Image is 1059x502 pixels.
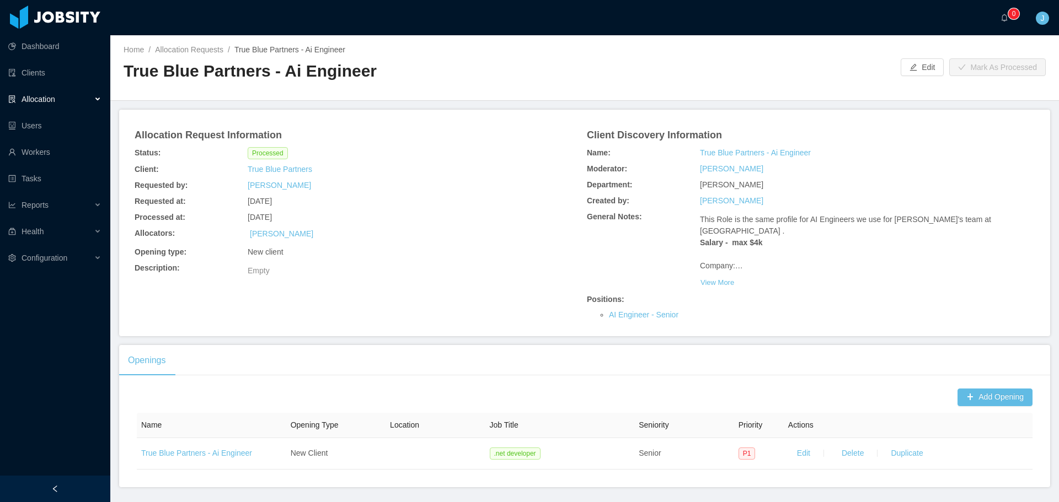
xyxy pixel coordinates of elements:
[135,196,186,207] b: Requested at:
[248,212,272,223] span: [DATE]
[228,45,230,54] span: /
[8,228,16,235] i: icon: medicine-box
[587,195,629,207] b: Created by:
[490,420,518,429] span: Job Title
[587,211,642,223] b: General Notes:
[609,310,678,319] span: AI Engineer - Senior
[135,180,188,191] b: Requested by:
[155,45,223,54] a: Allocation Requests
[135,164,159,175] b: Client:
[8,254,16,262] i: icon: setting
[8,141,101,163] a: icon: userWorkers
[135,128,282,143] article: Allocation Request Information
[833,445,873,462] button: Delete
[8,95,16,103] i: icon: solution
[234,45,345,54] span: True Blue Partners - Ai Engineer
[700,195,763,207] a: [PERSON_NAME]
[587,179,632,191] b: Department:
[141,420,162,429] span: Name
[788,445,819,462] button: Edit
[148,45,151,54] span: /
[135,228,175,239] b: Allocators:
[124,45,144,54] a: Home
[700,147,811,159] a: True Blue Partners - Ai Engineer
[141,449,252,457] a: True Blue Partners - Ai Engineer
[958,388,1033,406] button: icon: plusAdd Opening
[587,128,722,143] article: Client Discovery Information
[135,246,186,258] b: Opening type:
[8,115,101,137] a: icon: robotUsers
[291,420,339,429] span: Opening Type
[700,274,735,292] button: View More
[8,168,101,190] a: icon: profileTasks
[788,420,814,429] span: Actions
[390,420,419,429] span: Location
[587,147,611,159] b: Name:
[250,228,313,240] a: [PERSON_NAME]
[286,438,386,469] td: New Client
[248,180,311,191] a: [PERSON_NAME]
[22,253,67,262] span: Configuration
[248,266,270,275] span: Empty
[22,95,55,104] span: Allocation
[8,201,16,209] i: icon: line-chart
[248,164,312,175] a: True Blue Partners
[1041,12,1045,25] span: J
[700,163,763,175] a: [PERSON_NAME]
[135,147,161,159] b: Status:
[587,163,627,175] b: Moderator:
[700,238,763,247] strong: Salary - max $4k
[248,246,284,258] span: New client
[8,62,101,84] a: icon: auditClients
[882,445,932,462] button: Duplicate
[22,201,49,209] span: Reports
[1008,8,1019,19] sup: 0
[698,177,848,193] div: [PERSON_NAME]
[634,438,734,469] td: Senior
[119,345,175,376] div: Openings
[8,35,101,57] a: icon: pie-chartDashboard
[739,420,763,429] span: Priority
[1001,14,1008,21] i: icon: bell
[22,227,44,236] span: Health
[135,212,185,223] b: Processed at:
[639,420,668,429] span: Seniority
[248,147,288,159] span: Processed
[700,214,997,272] p: This Role is the same profile for AI Engineers we use for [PERSON_NAME]'s team at [GEOGRAPHIC_DAT...
[587,295,624,304] b: Positions:
[739,447,756,460] span: P1
[248,196,272,207] span: [DATE]
[490,447,541,460] span: .net developer
[901,58,944,76] button: icon: editEdit
[124,60,585,83] h2: True Blue Partners - Ai Engineer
